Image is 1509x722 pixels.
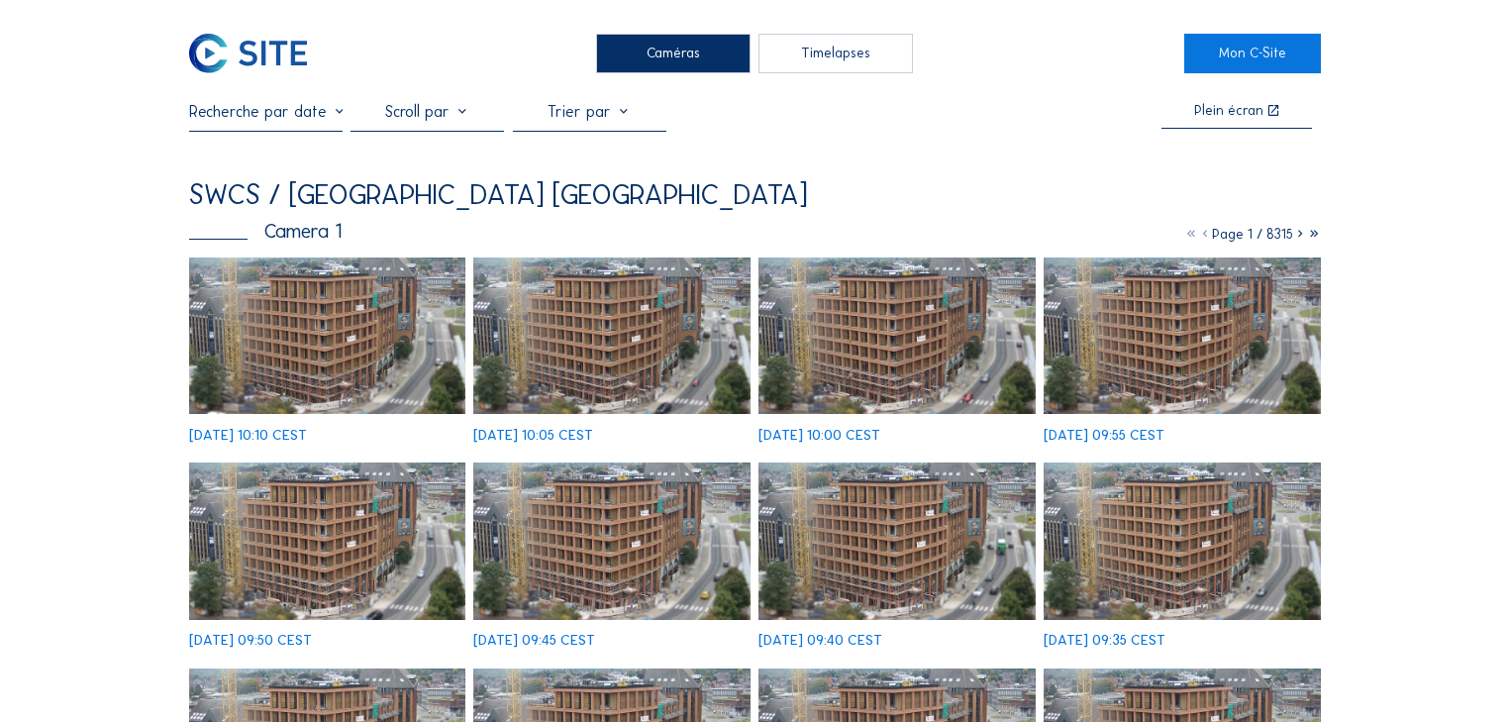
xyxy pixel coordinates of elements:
[758,634,882,648] div: [DATE] 09:40 CEST
[189,181,808,209] div: SWCS / [GEOGRAPHIC_DATA] [GEOGRAPHIC_DATA]
[189,258,466,414] img: image_53577690
[473,634,595,648] div: [DATE] 09:45 CEST
[596,34,750,73] div: Caméras
[1044,463,1321,619] img: image_53576673
[189,429,307,443] div: [DATE] 10:10 CEST
[758,463,1036,619] img: image_53576832
[1194,104,1263,119] div: Plein écran
[758,34,912,73] div: Timelapses
[189,102,343,121] input: Recherche par date 󰅀
[189,34,308,73] img: C-SITE Logo
[189,634,312,648] div: [DATE] 09:50 CEST
[758,258,1036,414] img: image_53577342
[1044,634,1165,648] div: [DATE] 09:35 CEST
[1044,429,1164,443] div: [DATE] 09:55 CEST
[189,34,325,73] a: C-SITE Logo
[473,258,751,414] img: image_53577527
[1044,258,1321,414] img: image_53577194
[189,463,466,619] img: image_53577041
[758,429,880,443] div: [DATE] 10:00 CEST
[473,429,593,443] div: [DATE] 10:05 CEST
[1212,226,1293,243] span: Page 1 / 8315
[1184,34,1320,73] a: Mon C-Site
[473,463,751,619] img: image_53576980
[189,222,342,242] div: Camera 1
